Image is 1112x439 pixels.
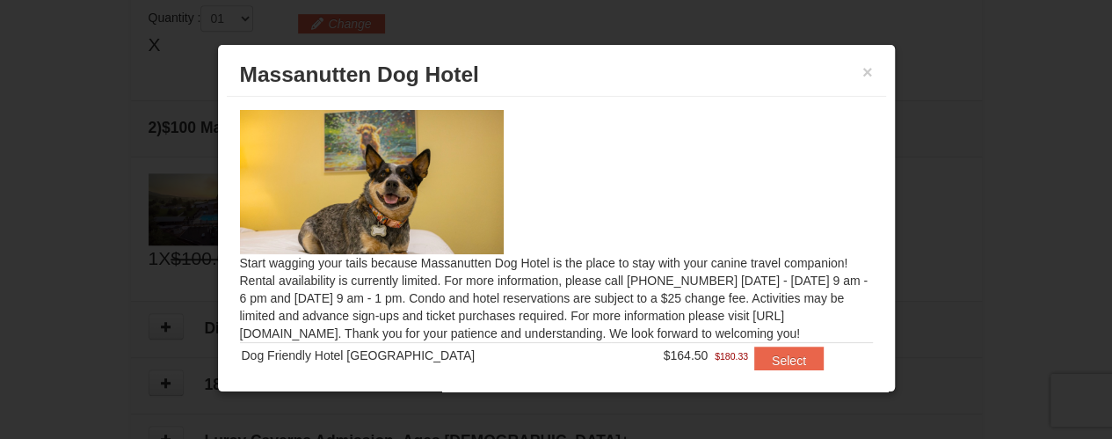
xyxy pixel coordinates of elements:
div: Start wagging your tails because Massanutten Dog Hotel is the place to stay with your canine trav... [227,97,886,370]
img: 27428181-5-81c892a3.jpg [240,110,504,254]
span: $180.33 [715,348,748,365]
button: × [862,63,873,81]
button: Select [754,347,824,375]
span: Massanutten Dog Hotel [240,62,479,86]
div: Dog Friendly Hotel [GEOGRAPHIC_DATA] [242,347,610,364]
span: $164.50 [664,348,709,362]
